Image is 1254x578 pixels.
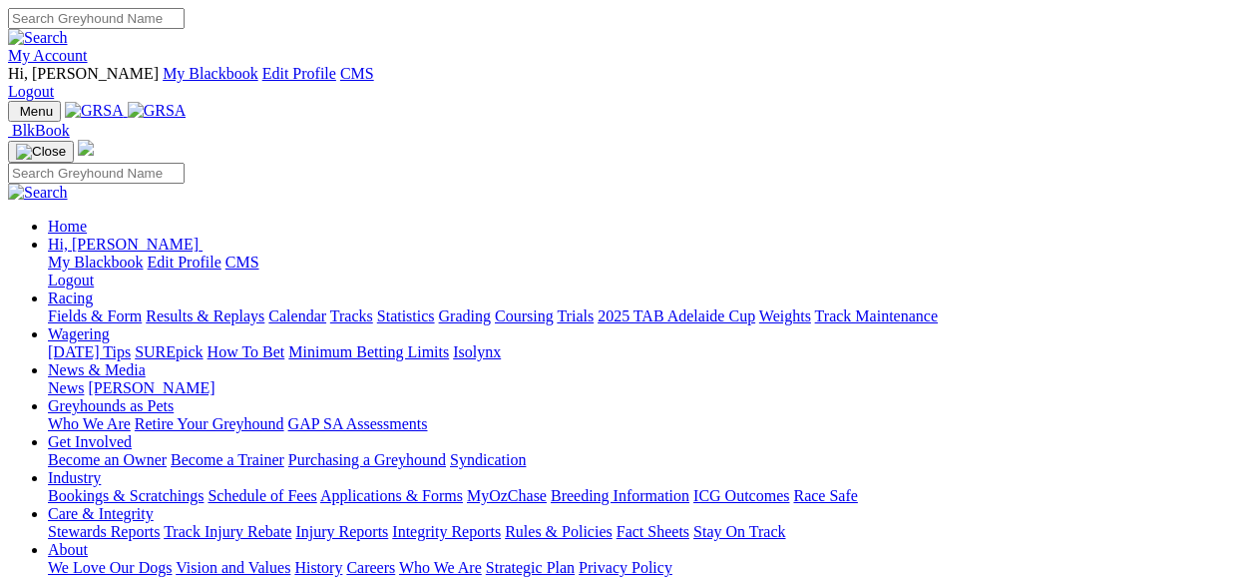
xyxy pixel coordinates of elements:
a: Syndication [450,451,526,468]
a: Become a Trainer [171,451,284,468]
a: Hi, [PERSON_NAME] [48,236,203,253]
a: CMS [225,254,259,271]
a: Edit Profile [262,65,336,82]
a: My Blackbook [48,254,144,271]
a: Calendar [268,307,326,324]
a: News [48,379,84,396]
div: Care & Integrity [48,523,1246,541]
div: Racing [48,307,1246,325]
button: Toggle navigation [8,141,74,163]
a: CMS [340,65,374,82]
a: Coursing [495,307,554,324]
a: BlkBook [8,122,70,139]
a: [DATE] Tips [48,343,131,360]
a: Stay On Track [693,523,785,540]
span: Hi, [PERSON_NAME] [48,236,199,253]
a: Results & Replays [146,307,264,324]
a: Weights [759,307,811,324]
a: Become an Owner [48,451,167,468]
a: Vision and Values [176,559,290,576]
a: Who We Are [399,559,482,576]
a: Purchasing a Greyhound [288,451,446,468]
a: ICG Outcomes [693,487,789,504]
div: Greyhounds as Pets [48,415,1246,433]
a: Home [48,218,87,235]
div: Wagering [48,343,1246,361]
a: SUREpick [135,343,203,360]
a: Breeding Information [551,487,689,504]
img: Search [8,184,68,202]
a: 2025 TAB Adelaide Cup [598,307,755,324]
a: Fact Sheets [617,523,689,540]
a: Edit Profile [148,254,221,271]
span: BlkBook [12,122,70,139]
a: Integrity Reports [392,523,501,540]
a: Trials [557,307,594,324]
a: History [294,559,342,576]
img: Search [8,29,68,47]
div: Get Involved [48,451,1246,469]
img: GRSA [128,102,187,120]
a: Grading [439,307,491,324]
a: Race Safe [793,487,857,504]
a: About [48,541,88,558]
input: Search [8,8,185,29]
span: Hi, [PERSON_NAME] [8,65,159,82]
a: Statistics [377,307,435,324]
a: Who We Are [48,415,131,432]
a: MyOzChase [467,487,547,504]
a: Greyhounds as Pets [48,397,174,414]
a: Racing [48,289,93,306]
a: Retire Your Greyhound [135,415,284,432]
a: Bookings & Scratchings [48,487,204,504]
a: My Blackbook [163,65,258,82]
div: Industry [48,487,1246,505]
a: News & Media [48,361,146,378]
a: Industry [48,469,101,486]
button: Toggle navigation [8,101,61,122]
a: GAP SA Assessments [288,415,428,432]
a: Privacy Policy [579,559,672,576]
img: Close [16,144,66,160]
a: Care & Integrity [48,505,154,522]
a: Wagering [48,325,110,342]
a: Tracks [330,307,373,324]
input: Search [8,163,185,184]
div: My Account [8,65,1246,101]
a: Logout [48,272,94,289]
a: Track Injury Rebate [164,523,291,540]
a: Strategic Plan [486,559,575,576]
img: logo-grsa-white.png [78,140,94,156]
a: Track Maintenance [815,307,938,324]
span: Menu [20,104,53,119]
a: Rules & Policies [505,523,613,540]
a: Isolynx [453,343,501,360]
a: Fields & Form [48,307,142,324]
div: Hi, [PERSON_NAME] [48,254,1246,289]
a: Logout [8,83,54,100]
img: GRSA [65,102,124,120]
div: News & Media [48,379,1246,397]
a: Schedule of Fees [208,487,316,504]
a: Applications & Forms [320,487,463,504]
a: Minimum Betting Limits [288,343,449,360]
a: Injury Reports [295,523,388,540]
a: How To Bet [208,343,285,360]
a: Careers [346,559,395,576]
a: My Account [8,47,88,64]
div: About [48,559,1246,577]
a: We Love Our Dogs [48,559,172,576]
a: Get Involved [48,433,132,450]
a: Stewards Reports [48,523,160,540]
a: [PERSON_NAME] [88,379,214,396]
